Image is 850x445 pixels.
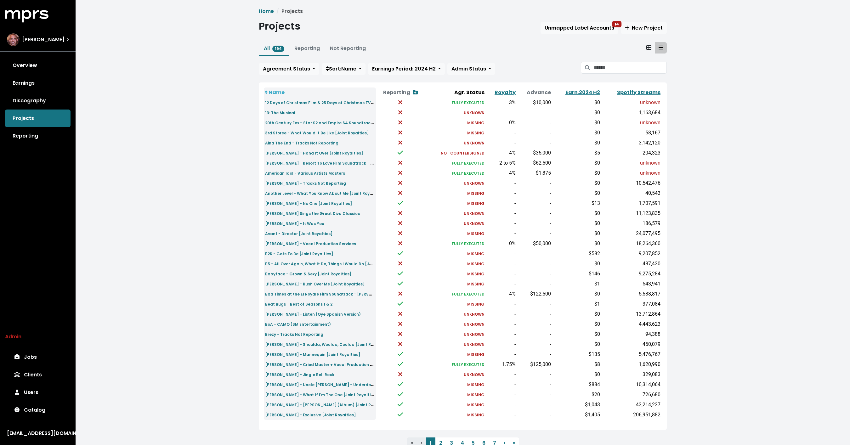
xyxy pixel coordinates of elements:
td: $0 [552,259,601,269]
td: - [517,269,552,279]
td: - [517,349,552,359]
span: $10,000 [533,99,551,105]
a: B2K - Gots To Be [Joint Royalties] [265,250,333,257]
span: 194 [272,46,284,52]
a: [PERSON_NAME] - Uncle [PERSON_NAME] - Underdogs [Joint Royalties] [265,381,411,388]
td: $0 [552,178,601,188]
a: 12 Days of Christmas Film & 25 Days of Christmas TV Program Soundtrack - [PERSON_NAME] - Angels A... [265,99,510,106]
td: $1 [552,279,601,289]
td: $0 [552,108,601,118]
button: Agreement Status [259,63,319,75]
nav: breadcrumb [259,8,667,15]
svg: Table View [659,45,663,50]
td: - [486,329,517,339]
small: [PERSON_NAME] - Mannequin [Joint Royalties] [265,352,360,357]
td: 4,443,623 [601,319,662,329]
small: NOT COUNTERSIGNED [441,150,484,156]
small: [PERSON_NAME] - Resort To Love Film Soundtrack - Demos and Masters [265,159,411,166]
img: The selected account / producer [7,33,20,46]
th: Agr. Status [425,87,486,98]
a: [PERSON_NAME] - It Was You [265,220,324,227]
a: Brezy - Tracks Not Reporting [265,330,323,338]
td: 24,077,495 [601,228,662,239]
td: - [517,208,552,218]
small: BoA - CAMO (SM Entertainment) [265,322,331,327]
td: 4% [486,168,517,178]
small: MISSING [467,261,484,267]
td: - [486,269,517,279]
span: unknown [640,99,660,105]
td: - [517,299,552,309]
small: Brezy - Tracks Not Reporting [265,332,323,337]
td: - [517,410,552,420]
a: Royalty [495,89,516,96]
td: 4% [486,148,517,158]
a: [PERSON_NAME] - Tracks Not Reporting [265,179,346,187]
a: [PERSON_NAME] - Listen (Oye Spanish Version) [265,310,361,318]
small: FULLY EXECUTED [452,161,484,166]
small: 3rd Storee - What Would It Be Like [Joint Royalties] [265,130,369,136]
td: - [517,178,552,188]
td: 186,579 [601,218,662,228]
td: 204,323 [601,148,662,158]
a: Another Level - What You Know About Me [Joint Royalties] [265,189,383,197]
small: MISSING [467,201,484,206]
button: New Project [621,22,667,34]
a: [PERSON_NAME] - Rush Over Me [Joint Royalties] [265,280,365,287]
td: $0 [552,289,601,299]
td: - [486,138,517,148]
td: $582 [552,249,601,259]
td: - [517,259,552,269]
small: 13: The Musical [265,110,295,115]
td: 4% [486,289,517,299]
a: Earnings [5,74,71,92]
a: [PERSON_NAME] - Exclusive [Joint Royalties] [265,411,356,418]
td: - [486,390,517,400]
a: B5 - All Over Again, What It Do, Things I Would Do [Joint Royalties] [265,260,399,267]
small: [PERSON_NAME] - Tracks Not Reporting [265,181,346,186]
a: [PERSON_NAME] - Vocal Production Services [265,240,356,247]
small: MISSING [467,402,484,408]
a: Bad Times at the El Royale Film Soundtrack - [PERSON_NAME] [265,290,391,297]
td: - [517,369,552,380]
a: Users [5,384,71,401]
td: 1,707,591 [601,198,662,208]
span: $122,500 [530,291,551,297]
td: $0 [552,188,601,198]
small: FULLY EXECUTED [452,100,484,105]
td: - [486,218,517,228]
td: 94,388 [601,329,662,339]
small: [PERSON_NAME] Sings the Great Diva Classics [265,211,360,216]
small: FULLY EXECUTED [452,171,484,176]
small: UNKNOWN [464,221,484,226]
td: 18,264,360 [601,239,662,249]
td: - [486,369,517,380]
td: - [517,400,552,410]
span: $125,000 [530,361,551,367]
td: $0 [552,329,601,339]
small: [PERSON_NAME] - What If I'm The One [Joint Royalties] [265,391,377,398]
td: - [517,319,552,329]
td: 487,420 [601,259,662,269]
small: [PERSON_NAME] - It Was You [265,221,324,226]
div: [EMAIL_ADDRESS][DOMAIN_NAME] [7,430,69,437]
small: Beat Bugs - Best of Seasons 1 & 2 [265,301,332,307]
a: [PERSON_NAME] Sings the Great Diva Classics [265,210,360,217]
td: 43,214,227 [601,400,662,410]
a: Not Reporting [330,45,366,52]
td: - [517,329,552,339]
small: 20th Century Fox - Star S2 and Empire S4 Soundtrack Option Exercise [265,119,405,126]
small: MISSING [467,251,484,256]
td: $884 [552,380,601,390]
a: Reporting [294,45,320,52]
small: UNKNOWN [464,181,484,186]
span: Admin Status [451,65,486,72]
a: [PERSON_NAME] - Shoulda, Woulda, Coulda [Joint Royalties] [265,341,389,348]
small: Aina The End - Tracks Not Reporting [265,140,338,146]
span: 14 [612,21,621,27]
td: $0 [552,228,601,239]
small: [PERSON_NAME] - Cried Master + Vocal Production Masters [Joint Royalties] [265,361,421,368]
small: UNKNOWN [464,322,484,327]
